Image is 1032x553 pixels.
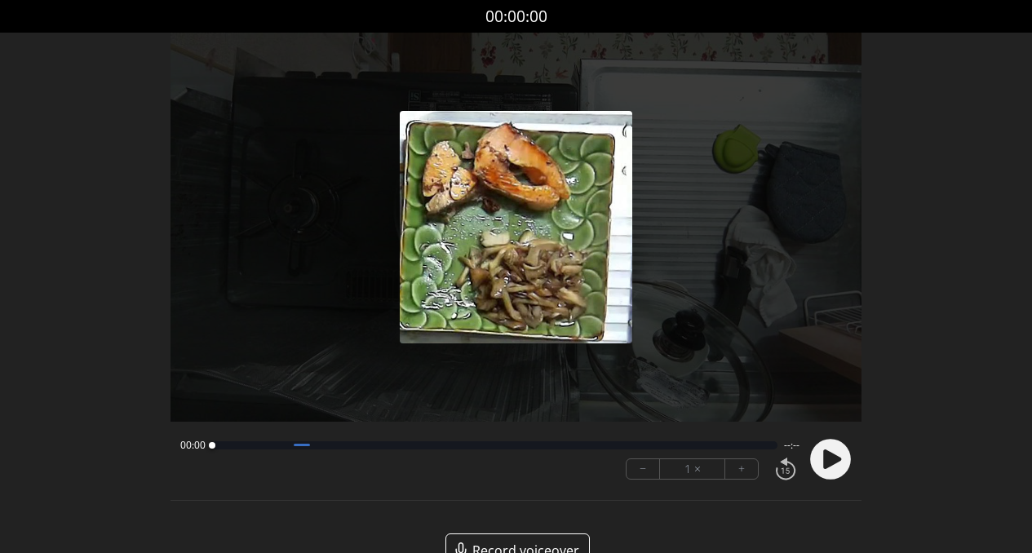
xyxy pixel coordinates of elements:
button: + [725,459,758,479]
a: 00:00:00 [485,5,547,29]
div: 1 × [660,459,725,479]
img: Poster Image [400,111,632,343]
span: --:-- [784,439,799,452]
button: − [627,459,660,479]
span: 00:00 [180,439,206,452]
